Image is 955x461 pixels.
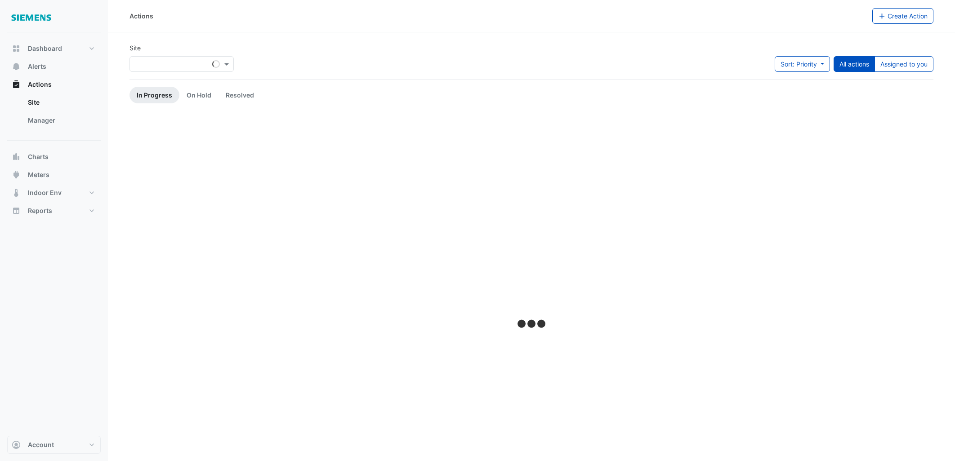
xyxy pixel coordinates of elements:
[129,11,153,21] div: Actions
[129,87,179,103] a: In Progress
[28,62,46,71] span: Alerts
[12,62,21,71] app-icon: Alerts
[834,56,875,72] button: All actions
[28,44,62,53] span: Dashboard
[7,202,101,220] button: Reports
[28,170,49,179] span: Meters
[21,93,101,111] a: Site
[781,60,817,68] span: Sort: Priority
[219,87,261,103] a: Resolved
[7,40,101,58] button: Dashboard
[7,75,101,93] button: Actions
[7,184,101,202] button: Indoor Env
[7,93,101,133] div: Actions
[12,44,21,53] app-icon: Dashboard
[7,58,101,75] button: Alerts
[179,87,219,103] a: On Hold
[129,43,141,53] label: Site
[12,152,21,161] app-icon: Charts
[7,436,101,454] button: Account
[775,56,830,72] button: Sort: Priority
[7,166,101,184] button: Meters
[28,152,49,161] span: Charts
[28,440,54,449] span: Account
[11,7,51,25] img: Company Logo
[12,80,21,89] app-icon: Actions
[7,148,101,166] button: Charts
[875,56,933,72] button: Assigned to you
[21,111,101,129] a: Manager
[28,80,52,89] span: Actions
[872,8,934,24] button: Create Action
[28,188,62,197] span: Indoor Env
[28,206,52,215] span: Reports
[12,206,21,215] app-icon: Reports
[12,188,21,197] app-icon: Indoor Env
[888,12,928,20] span: Create Action
[12,170,21,179] app-icon: Meters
